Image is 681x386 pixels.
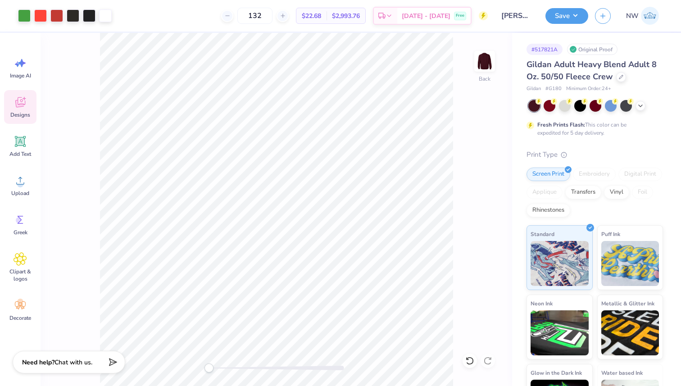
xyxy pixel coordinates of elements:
[10,111,30,118] span: Designs
[537,121,648,137] div: This color can be expedited for 5 day delivery.
[9,150,31,158] span: Add Text
[601,310,659,355] img: Metallic & Glitter Ink
[527,44,563,55] div: # 517821A
[456,13,464,19] span: Free
[527,168,570,181] div: Screen Print
[567,44,617,55] div: Original Proof
[531,299,553,308] span: Neon Ink
[626,11,639,21] span: NW
[537,121,585,128] strong: Fresh Prints Flash:
[618,168,662,181] div: Digital Print
[302,11,321,21] span: $22.68
[566,85,611,93] span: Minimum Order: 24 +
[622,7,663,25] a: NW
[495,7,539,25] input: Untitled Design
[527,85,541,93] span: Gildan
[601,368,643,377] span: Water based Ink
[531,241,589,286] img: Standard
[601,299,654,308] span: Metallic & Glitter Ink
[332,11,360,21] span: $2,993.76
[204,363,213,372] div: Accessibility label
[237,8,272,24] input: – –
[601,229,620,239] span: Puff Ink
[527,150,663,160] div: Print Type
[527,204,570,217] div: Rhinestones
[531,229,554,239] span: Standard
[476,52,494,70] img: Back
[632,186,653,199] div: Foil
[22,358,54,367] strong: Need help?
[54,358,92,367] span: Chat with us.
[573,168,616,181] div: Embroidery
[9,314,31,322] span: Decorate
[565,186,601,199] div: Transfers
[527,59,657,82] span: Gildan Adult Heavy Blend Adult 8 Oz. 50/50 Fleece Crew
[14,229,27,236] span: Greek
[545,8,588,24] button: Save
[479,75,490,83] div: Back
[10,72,31,79] span: Image AI
[402,11,450,21] span: [DATE] - [DATE]
[5,268,35,282] span: Clipart & logos
[531,310,589,355] img: Neon Ink
[601,241,659,286] img: Puff Ink
[545,85,562,93] span: # G180
[11,190,29,197] span: Upload
[531,368,582,377] span: Glow in the Dark Ink
[527,186,563,199] div: Applique
[604,186,629,199] div: Vinyl
[641,7,659,25] img: Natalie Wang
